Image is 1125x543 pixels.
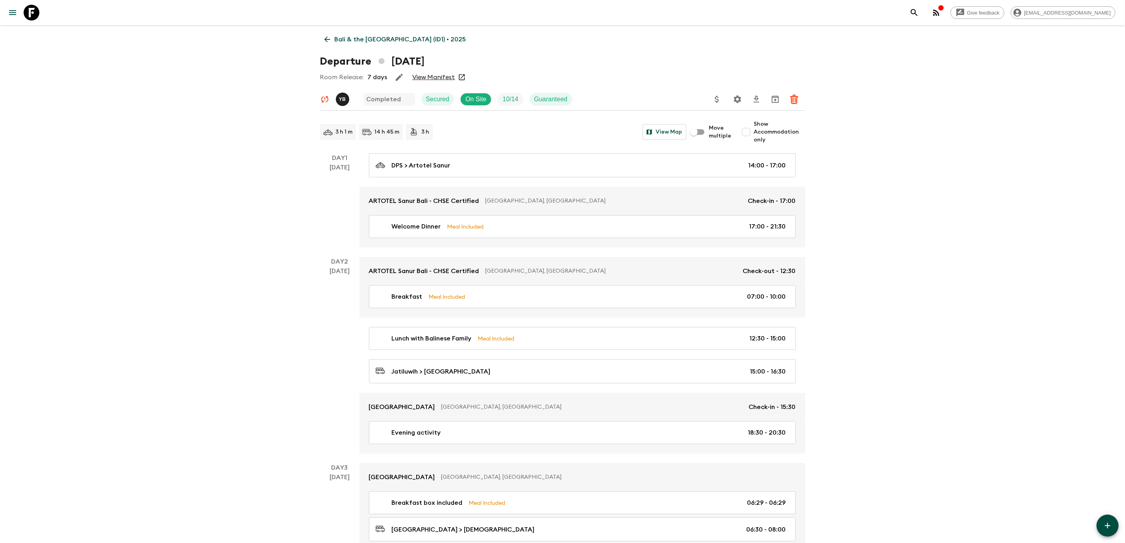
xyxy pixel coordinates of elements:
p: 12:30 - 15:00 [750,334,786,343]
span: Move multiple [709,124,732,140]
p: 3 h 1 m [336,128,353,136]
p: [GEOGRAPHIC_DATA], [GEOGRAPHIC_DATA] [441,403,743,411]
p: Meal Included [469,498,506,507]
p: On Site [465,95,486,104]
button: Update Price, Early Bird Discount and Costs [709,91,725,107]
p: Meal Included [478,334,515,343]
a: Give feedback [951,6,1005,19]
p: 10 / 14 [502,95,518,104]
a: Jatiluwih > [GEOGRAPHIC_DATA]15:00 - 16:30 [369,359,796,383]
div: [DATE] [330,163,350,247]
div: Trip Fill [498,93,523,106]
p: ARTOTEL Sanur Bali - CHSE Certified [369,196,479,206]
button: Download CSV [749,91,764,107]
p: Secured [426,95,450,104]
a: ARTOTEL Sanur Bali - CHSE Certified[GEOGRAPHIC_DATA], [GEOGRAPHIC_DATA]Check-out - 12:30 [360,257,805,285]
div: Secured [421,93,454,106]
p: Check-in - 17:00 [748,196,796,206]
p: Jatiluwih > [GEOGRAPHIC_DATA] [392,367,491,376]
button: Unarchive [767,91,783,107]
p: Breakfast box included [392,498,463,508]
a: Welcome DinnerMeal Included17:00 - 21:30 [369,215,796,238]
p: Welcome Dinner [392,222,441,231]
p: 18:30 - 20:30 [748,428,786,437]
span: Yogi Bear (Indra Prayogi) [336,95,351,101]
p: DPS > Artotel Sanur [392,161,450,170]
a: Evening activity18:30 - 20:30 [369,421,796,444]
span: Show Accommodation only [754,120,805,144]
span: Give feedback [963,10,1004,16]
p: Day 1 [320,153,360,163]
p: 7 days [368,73,387,82]
p: Check-out - 12:30 [743,266,796,276]
a: Bali & the [GEOGRAPHIC_DATA] (ID1) • 2025 [320,32,471,47]
p: 14:00 - 17:00 [749,161,786,170]
p: Breakfast [392,292,423,301]
p: 3 h [422,128,430,136]
button: Settings [730,91,745,107]
p: [GEOGRAPHIC_DATA] > [DEMOGRAPHIC_DATA] [392,525,535,534]
h1: Departure [DATE] [320,54,424,69]
p: 07:00 - 10:00 [747,292,786,301]
div: On Site [460,93,491,106]
p: Bali & the [GEOGRAPHIC_DATA] (ID1) • 2025 [335,35,466,44]
p: Check-in - 15:30 [749,402,796,412]
span: [EMAIL_ADDRESS][DOMAIN_NAME] [1020,10,1115,16]
p: [GEOGRAPHIC_DATA], [GEOGRAPHIC_DATA] [486,197,742,205]
div: [DATE] [330,266,350,454]
button: Delete [786,91,802,107]
p: ARTOTEL Sanur Bali - CHSE Certified [369,266,479,276]
p: [GEOGRAPHIC_DATA], [GEOGRAPHIC_DATA] [486,267,737,275]
a: [GEOGRAPHIC_DATA] > [DEMOGRAPHIC_DATA]06:30 - 08:00 [369,517,796,541]
p: Day 3 [320,463,360,472]
p: [GEOGRAPHIC_DATA] [369,472,435,482]
button: View Map [643,124,686,140]
p: Evening activity [392,428,441,437]
p: Lunch with Balinese Family [392,334,472,343]
p: Day 2 [320,257,360,266]
p: Completed [367,95,401,104]
a: View Manifest [412,73,455,81]
p: Guaranteed [534,95,568,104]
a: Breakfast box includedMeal Included06:29 - 06:29 [369,491,796,514]
p: [GEOGRAPHIC_DATA] [369,402,435,412]
button: menu [5,5,20,20]
a: [GEOGRAPHIC_DATA][GEOGRAPHIC_DATA], [GEOGRAPHIC_DATA]Check-in - 15:30 [360,393,805,421]
div: [EMAIL_ADDRESS][DOMAIN_NAME] [1011,6,1116,19]
button: search adventures [906,5,922,20]
p: 17:00 - 21:30 [749,222,786,231]
a: [GEOGRAPHIC_DATA][GEOGRAPHIC_DATA], [GEOGRAPHIC_DATA] [360,463,805,491]
a: Lunch with Balinese FamilyMeal Included12:30 - 15:00 [369,327,796,350]
p: 06:29 - 06:29 [747,498,786,508]
svg: Unable to sync - Check prices and secured [320,95,330,104]
p: Meal Included [429,292,465,301]
p: [GEOGRAPHIC_DATA], [GEOGRAPHIC_DATA] [441,473,790,481]
p: 14 h 45 m [375,128,400,136]
p: 15:00 - 16:30 [750,367,786,376]
p: Room Release: [320,73,364,82]
a: BreakfastMeal Included07:00 - 10:00 [369,285,796,308]
a: ARTOTEL Sanur Bali - CHSE Certified[GEOGRAPHIC_DATA], [GEOGRAPHIC_DATA]Check-in - 17:00 [360,187,805,215]
p: 06:30 - 08:00 [747,525,786,534]
a: DPS > Artotel Sanur14:00 - 17:00 [369,153,796,177]
p: Meal Included [447,222,484,231]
